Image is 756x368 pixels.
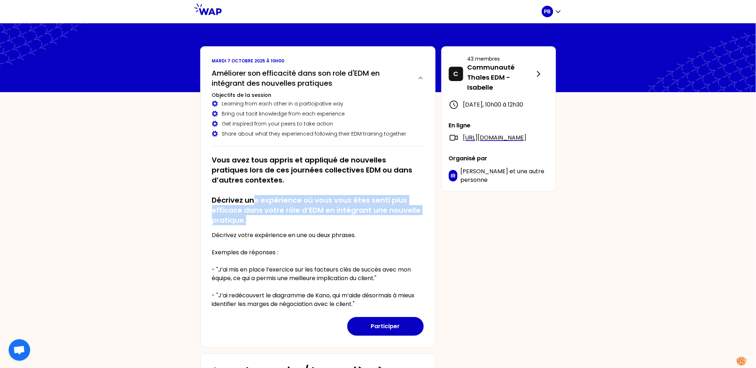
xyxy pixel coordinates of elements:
p: 43 membres [468,55,534,62]
button: PB [542,6,562,17]
p: C [454,69,459,79]
button: Améliorer son efficacité dans son role d'EDM en intégrant des nouvelles pratiques [212,68,424,88]
a: [URL][DOMAIN_NAME] [463,133,527,142]
div: [DATE] , 10h00 à 12h30 [449,100,549,110]
div: Ouvrir le chat [9,339,30,361]
button: Participer [347,317,424,336]
span: [PERSON_NAME] [460,167,508,175]
div: Share about what they experienced following their EDM training together [212,130,424,137]
p: Décrivez votre expérience en une ou deux phrases. Exemples de réponses : - "J’ai mis en place l’e... [212,231,424,308]
h2: Améliorer son efficacité dans son role d'EDM en intégrant des nouvelles pratiques [212,68,412,88]
h3: Objectifs de la session [212,91,424,99]
p: En ligne [449,121,549,130]
p: PB [544,8,551,15]
p: IR [451,172,455,179]
h2: Vous avez tous appris et appliqué de nouvelles pratiques lors de ces journées collectives EDM ou ... [212,155,424,225]
p: Communauté Thales EDM - Isabelle [468,62,534,93]
span: une autre personne [460,167,544,184]
div: Learning from each other in a participative way [212,100,424,107]
p: mardi 7 octobre 2025 à 10h00 [212,58,424,64]
p: et [460,167,548,184]
p: Organisé par [449,154,549,163]
div: Bring out tacit knowledge from each experience [212,110,424,117]
div: Get inspired from your peers to take action [212,120,424,127]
